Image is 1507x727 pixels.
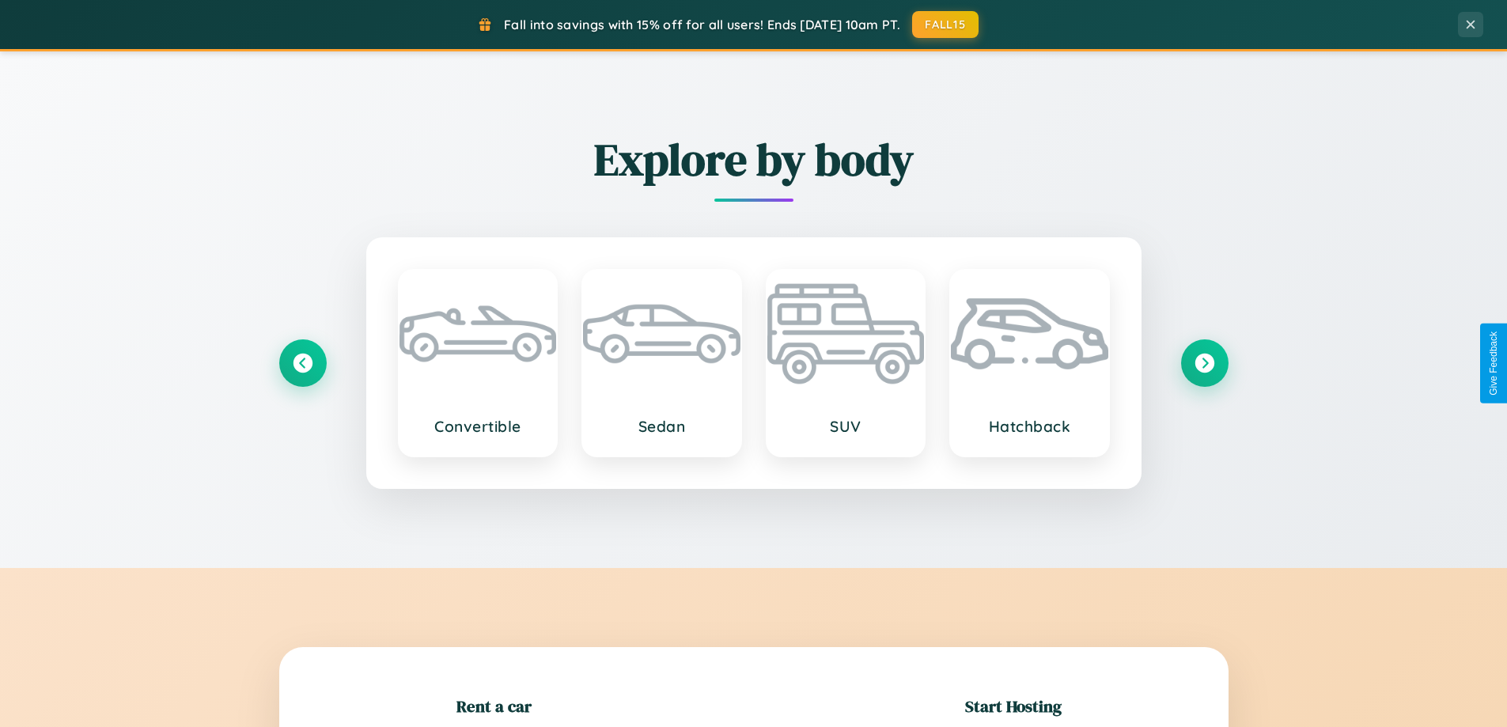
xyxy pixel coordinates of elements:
[599,417,725,436] h3: Sedan
[912,11,979,38] button: FALL15
[967,417,1092,436] h3: Hatchback
[415,417,541,436] h3: Convertible
[783,417,909,436] h3: SUV
[279,129,1229,190] h2: Explore by body
[456,695,532,718] h2: Rent a car
[504,17,900,32] span: Fall into savings with 15% off for all users! Ends [DATE] 10am PT.
[1488,331,1499,396] div: Give Feedback
[965,695,1062,718] h2: Start Hosting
